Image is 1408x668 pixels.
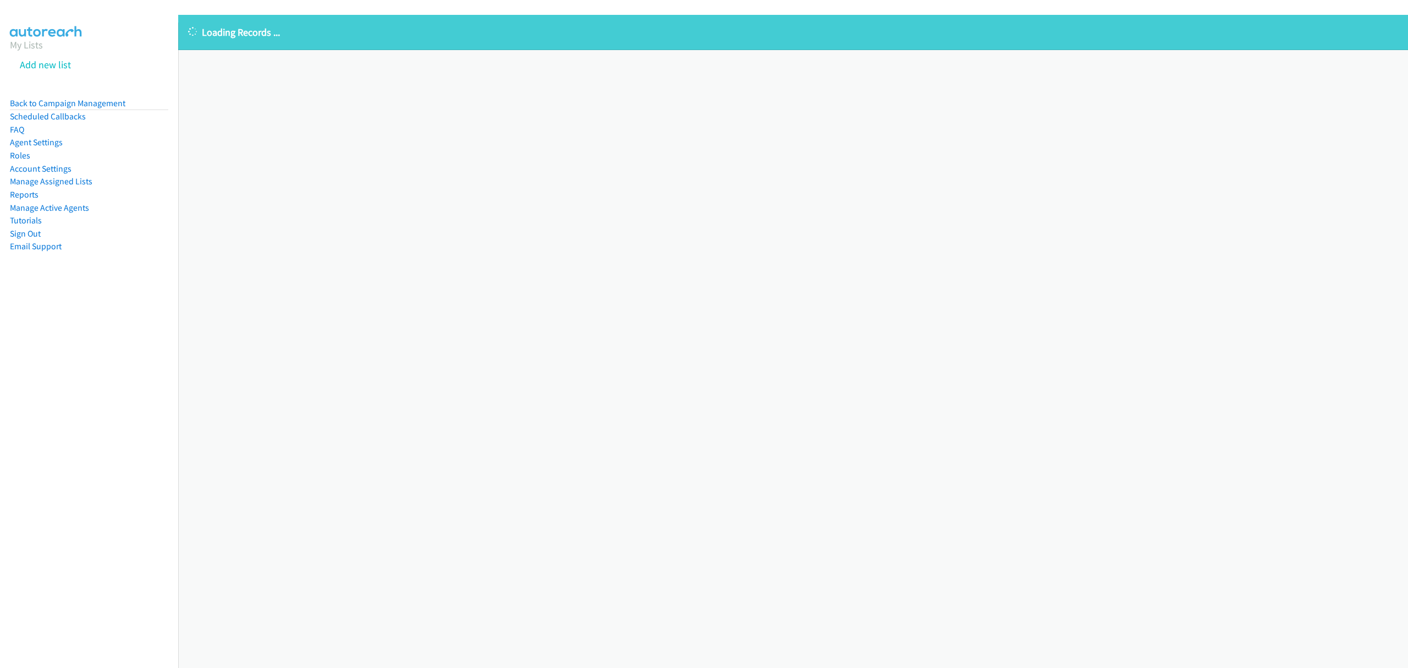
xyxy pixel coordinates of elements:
p: Loading Records ... [188,25,1398,40]
a: Account Settings [10,163,71,174]
a: Back to Campaign Management [10,98,125,108]
a: Email Support [10,241,62,251]
a: Roles [10,150,30,161]
a: Tutorials [10,215,42,226]
a: Manage Active Agents [10,202,89,213]
a: Manage Assigned Lists [10,176,92,187]
a: Reports [10,189,38,200]
a: Scheduled Callbacks [10,111,86,122]
a: My Lists [10,39,43,51]
a: Sign Out [10,228,41,239]
a: Add new list [20,58,71,71]
a: Agent Settings [10,137,63,147]
a: FAQ [10,124,24,135]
